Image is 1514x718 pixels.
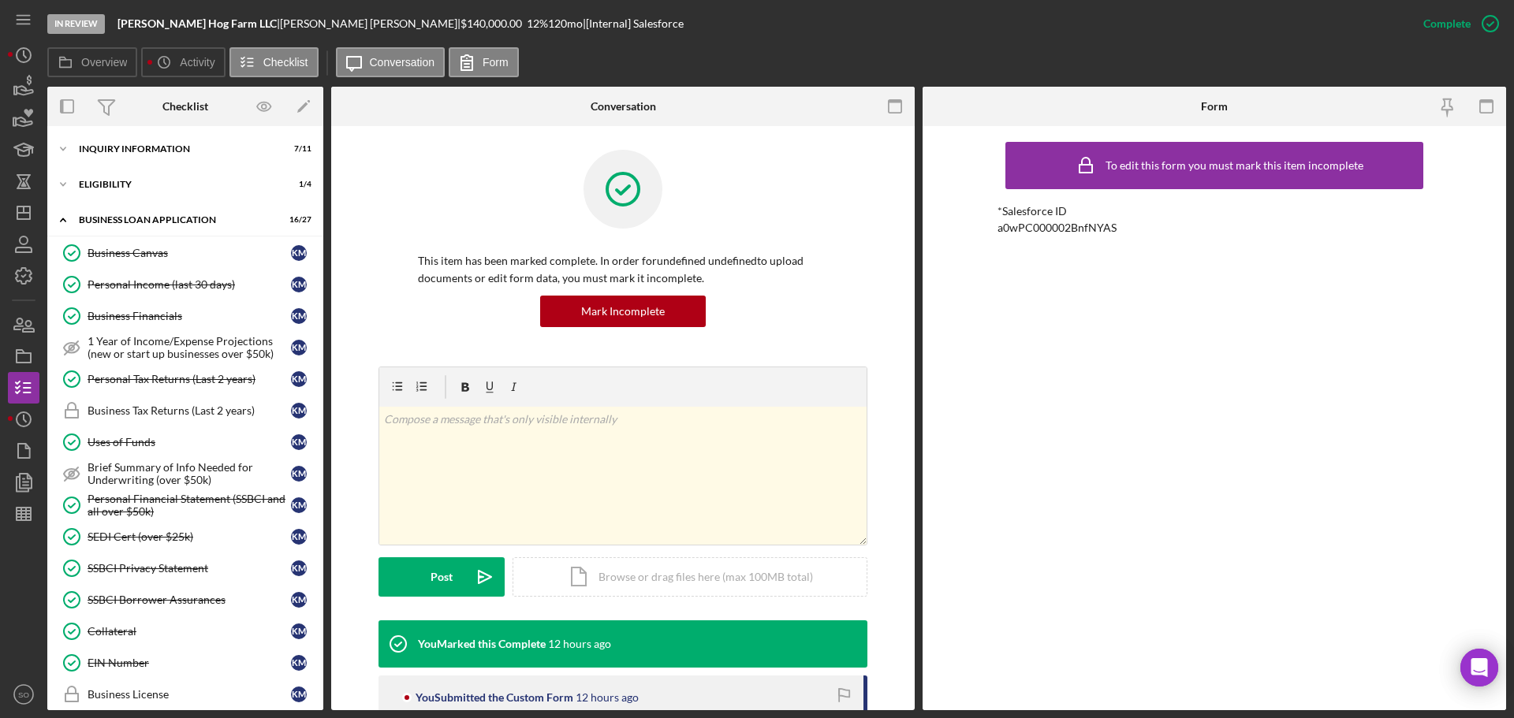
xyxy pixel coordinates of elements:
div: K M [291,245,307,261]
div: Form [1201,100,1228,113]
div: K M [291,529,307,545]
a: SEDI Cert (over $25k)KM [55,521,315,552]
div: In Review [47,14,105,34]
div: Mark Incomplete [581,296,665,327]
a: 1 Year of Income/Expense Projections (new or start up businesses over $50k)KM [55,332,315,363]
div: K M [291,623,307,639]
div: Checklist [162,100,208,113]
div: Personal Financial Statement (SSBCI and all over $50k) [88,493,291,518]
p: This item has been marked complete. In order for undefined undefined to upload documents or edit ... [418,252,828,288]
div: Open Intercom Messenger [1460,649,1498,686]
a: Personal Income (last 30 days)KM [55,269,315,300]
label: Activity [180,56,214,69]
div: Post [431,557,453,597]
div: Business Tax Returns (Last 2 years) [88,404,291,417]
label: Overview [81,56,127,69]
a: Business Tax Returns (Last 2 years)KM [55,395,315,426]
div: To edit this form you must mark this item incomplete [1106,159,1363,172]
div: Personal Tax Returns (Last 2 years) [88,373,291,385]
label: Conversation [370,56,435,69]
a: Brief Summary of Info Needed for Underwriting (over $50k)KM [55,458,315,489]
button: Post [378,557,505,597]
div: K M [291,686,307,702]
div: 7 / 11 [283,144,311,154]
div: Personal Income (last 30 days) [88,278,291,291]
div: 120 mo [548,17,583,30]
a: SSBCI Borrower AssurancesKM [55,584,315,616]
time: 2025-08-13 01:35 [548,638,611,650]
div: Business License [88,688,291,701]
div: K M [291,371,307,387]
a: Personal Tax Returns (Last 2 years)KM [55,363,315,395]
a: Personal Financial Statement (SSBCI and all over $50k)KM [55,489,315,521]
button: Checklist [229,47,319,77]
div: 1 / 4 [283,180,311,189]
div: K M [291,308,307,324]
div: K M [291,497,307,513]
div: You Submitted the Custom Form [416,691,573,704]
div: a0wPC000002BnfNYAS [998,221,1117,234]
div: ELIGIBILITY [79,180,272,189]
div: INQUIRY INFORMATION [79,144,272,154]
a: Uses of FundsKM [55,426,315,458]
div: K M [291,592,307,608]
a: CollateralKM [55,616,315,647]
a: Business FinancialsKM [55,300,315,332]
div: 16 / 27 [283,215,311,225]
b: [PERSON_NAME] Hog Farm LLC [117,17,277,30]
div: Business Financials [88,310,291,322]
div: Collateral [88,625,291,638]
a: Business LicenseKM [55,679,315,710]
label: Checklist [263,56,308,69]
text: SO [18,690,29,699]
a: EIN NumberKM [55,647,315,679]
div: K M [291,655,307,671]
button: Activity [141,47,225,77]
div: K M [291,340,307,355]
div: | [Internal] Salesforce [583,17,684,30]
label: Form [483,56,509,69]
div: EIN Number [88,657,291,669]
div: 12 % [527,17,548,30]
div: K M [291,560,307,576]
div: SSBCI Borrower Assurances [88,593,291,606]
div: 1 Year of Income/Expense Projections (new or start up businesses over $50k) [88,335,291,360]
div: K M [291,403,307,419]
a: SSBCI Privacy StatementKM [55,552,315,584]
div: Complete [1423,8,1471,39]
div: *Salesforce ID [998,205,1431,218]
div: [PERSON_NAME] [PERSON_NAME] | [280,17,461,30]
div: SSBCI Privacy Statement [88,562,291,575]
div: K M [291,434,307,450]
div: BUSINESS LOAN APPLICATION [79,215,272,225]
div: $140,000.00 [461,17,527,30]
div: Brief Summary of Info Needed for Underwriting (over $50k) [88,461,291,486]
div: | [117,17,280,30]
div: You Marked this Complete [418,638,546,650]
button: SO [8,679,39,710]
button: Overview [47,47,137,77]
button: Mark Incomplete [540,296,706,327]
div: K M [291,277,307,292]
div: Business Canvas [88,247,291,259]
button: Complete [1408,8,1506,39]
button: Form [449,47,519,77]
time: 2025-08-13 01:35 [576,691,639,704]
div: SEDI Cert (over $25k) [88,530,291,543]
div: Uses of Funds [88,436,291,448]
button: Conversation [336,47,446,77]
a: Business CanvasKM [55,237,315,269]
div: K M [291,466,307,482]
div: Conversation [591,100,656,113]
